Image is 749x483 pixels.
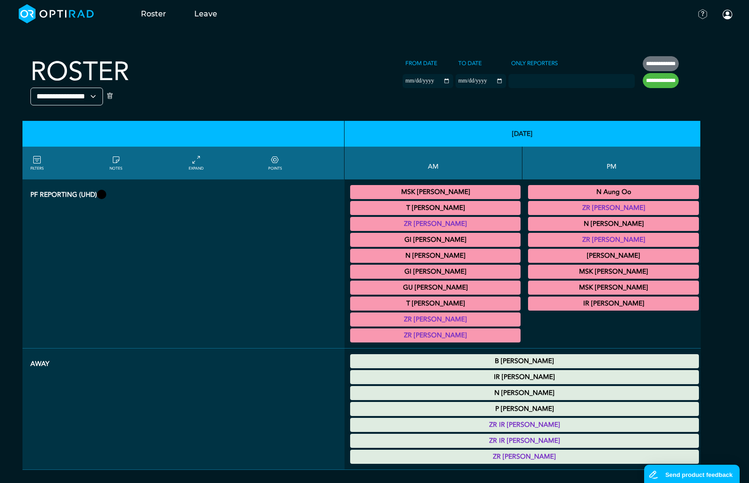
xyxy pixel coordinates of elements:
label: From date [403,56,440,70]
th: AM [345,147,523,179]
summary: ZR [PERSON_NAME] [529,202,698,214]
summary: ZR IR [PERSON_NAME] [352,419,698,431]
div: General XR 08:00 - 09:00 [350,201,521,215]
summary: ZR [PERSON_NAME] [352,451,698,462]
div: General XR 12:00 - 13:00 [528,185,699,199]
div: General XR 14:00 - 15:00 [528,265,699,279]
summary: ZR [PERSON_NAME] [352,314,520,325]
input: null [509,75,556,84]
summary: T [PERSON_NAME] [352,298,520,309]
label: To date [455,56,485,70]
summary: N [PERSON_NAME] [529,218,698,230]
div: General XR 11:00 - 14:00 [350,328,521,342]
div: Other Leave 00:00 - 23:59 [350,434,699,448]
div: General XR 12:00 - 14:00 [528,201,699,215]
a: collapse/expand expected points [268,155,282,171]
summary: GU [PERSON_NAME] [352,282,520,293]
div: General XR 11:00 - 12:00 [350,265,521,279]
summary: ZR [PERSON_NAME] [529,234,698,245]
summary: ZR [PERSON_NAME] [352,218,520,230]
summary: ZR [PERSON_NAME] [352,330,520,341]
th: PF Reporting (UHD) [22,179,345,349]
div: General XR 10:00 - 11:00 [350,249,521,263]
th: PM [522,147,701,179]
div: General XR 18:00 - 19:00 [528,297,699,311]
div: Study Leave 00:00 - 23:59 [350,386,699,400]
div: General XR 13:00 - 14:00 [528,217,699,231]
summary: B [PERSON_NAME] [352,356,698,367]
div: Study Leave 00:00 - 23:59 [350,450,699,464]
div: Annual Leave 00:00 - 23:59 [350,370,699,384]
div: General XR 13:00 - 14:00 [528,233,699,247]
div: General XR 08:00 - 11:00 [350,217,521,231]
h2: Roster [30,56,129,88]
summary: MSK [PERSON_NAME] [529,266,698,277]
summary: MSK [PERSON_NAME] [352,186,520,198]
a: show/hide notes [110,155,122,171]
summary: T [PERSON_NAME] [352,202,520,214]
div: Sick Leave 00:00 - 23:59 [350,354,699,368]
a: collapse/expand entries [189,155,204,171]
th: [DATE] [345,121,701,147]
div: General XR 10:00 - 11:00 [350,233,521,247]
div: General XR 11:00 - 12:00 [350,281,521,295]
summary: N Aung Oo [529,186,698,198]
summary: N [PERSON_NAME] [352,387,698,399]
th: Away [22,349,345,470]
div: General XR 15:00 - 15:30 [528,281,699,295]
div: General XR 07:00 - 07:30 [350,185,521,199]
div: General XR 11:00 - 12:00 [350,312,521,327]
div: General XR 14:00 - 15:00 [528,249,699,263]
div: General XR 11:00 - 12:00 [350,297,521,311]
summary: P [PERSON_NAME] [352,403,698,415]
summary: GI [PERSON_NAME] [352,266,520,277]
img: brand-opti-rad-logos-blue-and-white-d2f68631ba2948856bd03f2d395fb146ddc8fb01b4b6e9315ea85fa773367... [19,4,94,23]
label: Only Reporters [508,56,561,70]
summary: N [PERSON_NAME] [352,250,520,261]
summary: [PERSON_NAME] [529,250,698,261]
div: Annual Leave 00:00 - 23:59 [350,402,699,416]
summary: ZR IR [PERSON_NAME] [352,435,698,446]
div: Study Leave 00:00 - 23:59 [350,418,699,432]
a: FILTERS [30,155,44,171]
summary: IR [PERSON_NAME] [352,372,698,383]
summary: GI [PERSON_NAME] [352,234,520,245]
summary: IR [PERSON_NAME] [529,298,698,309]
summary: MSK [PERSON_NAME] [529,282,698,293]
